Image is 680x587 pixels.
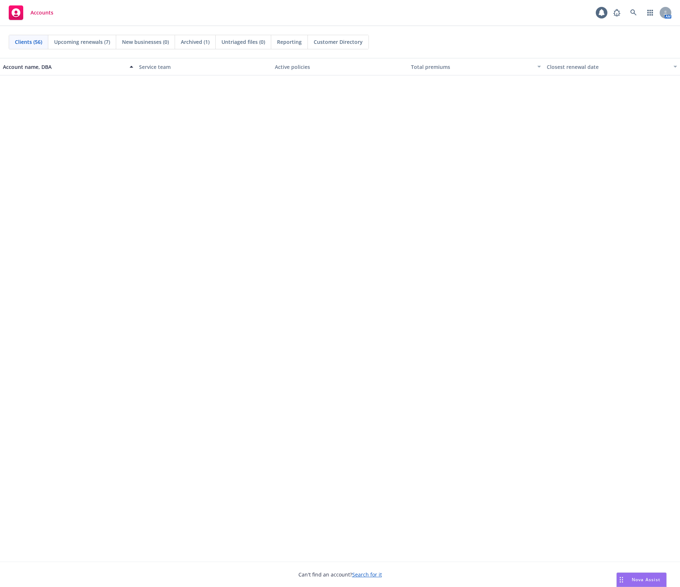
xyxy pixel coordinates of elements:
span: Untriaged files (0) [221,38,265,46]
div: Total premiums [411,63,533,71]
span: Nova Assist [632,576,660,583]
button: Active policies [272,58,408,75]
button: Nova Assist [616,572,667,587]
a: Switch app [643,5,657,20]
span: Customer Directory [314,38,363,46]
span: Clients (56) [15,38,42,46]
span: Can't find an account? [298,571,382,578]
span: Reporting [277,38,302,46]
div: Closest renewal date [547,63,669,71]
div: Active policies [275,63,405,71]
div: Drag to move [617,573,626,587]
span: Accounts [30,10,53,16]
a: Search [626,5,641,20]
div: Account name, DBA [3,63,125,71]
span: Upcoming renewals (7) [54,38,110,46]
span: New businesses (0) [122,38,169,46]
a: Search for it [352,571,382,578]
button: Closest renewal date [544,58,680,75]
button: Service team [136,58,272,75]
span: Archived (1) [181,38,209,46]
a: Report a Bug [610,5,624,20]
button: Total premiums [408,58,544,75]
div: Service team [139,63,269,71]
a: Accounts [6,3,56,23]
